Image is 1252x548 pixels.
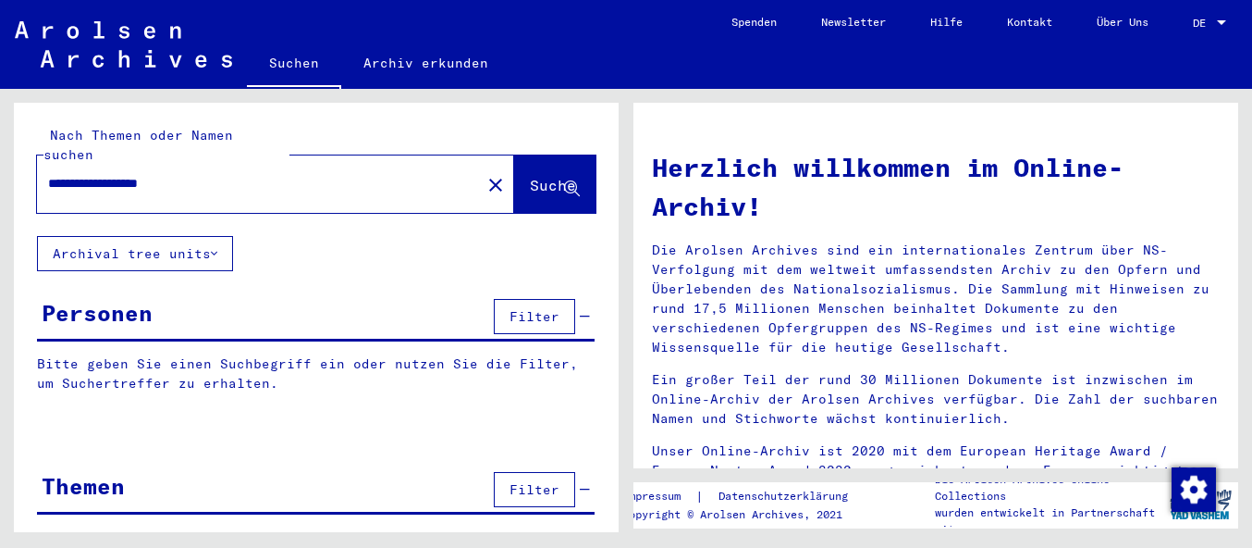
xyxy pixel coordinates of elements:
[652,148,1220,226] h1: Herzlich willkommen im Online-Archiv!
[43,127,233,163] mat-label: Nach Themen oder Namen suchen
[15,21,232,68] img: Arolsen_neg.svg
[622,506,870,523] p: Copyright © Arolsen Archives, 2021
[37,236,233,271] button: Archival tree units
[622,487,695,506] a: Impressum
[935,471,1163,504] p: Die Arolsen Archives Online-Collections
[652,442,1220,500] p: Unser Online-Archiv ist 2020 mit dem European Heritage Award / Europa Nostra Award 2020 ausgezeic...
[509,308,559,325] span: Filter
[485,174,507,196] mat-icon: close
[42,469,125,503] div: Themen
[42,296,153,330] div: Personen
[477,166,514,203] button: Clear
[509,481,559,498] span: Filter
[1171,467,1215,511] div: Zustimmung ändern
[1166,481,1235,528] img: yv_logo.png
[494,299,575,334] button: Filter
[514,156,595,213] button: Suche
[652,241,1220,357] p: Die Arolsen Archives sind ein internationales Zentrum über NS-Verfolgung mit dem weltweit umfasse...
[341,41,510,85] a: Archiv erkunden
[704,487,870,506] a: Datenschutzerklärung
[494,472,575,507] button: Filter
[652,370,1220,429] p: Ein großer Teil der rund 30 Millionen Dokumente ist inzwischen im Online-Archiv der Arolsen Archi...
[1172,467,1216,512] img: Zustimmung ändern
[247,41,341,89] a: Suchen
[1193,17,1213,30] span: DE
[530,176,576,194] span: Suche
[935,504,1163,538] p: wurden entwickelt in Partnerschaft mit
[622,487,870,506] div: |
[37,355,595,393] p: Bitte geben Sie einen Suchbegriff ein oder nutzen Sie die Filter, um Suchertreffer zu erhalten.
